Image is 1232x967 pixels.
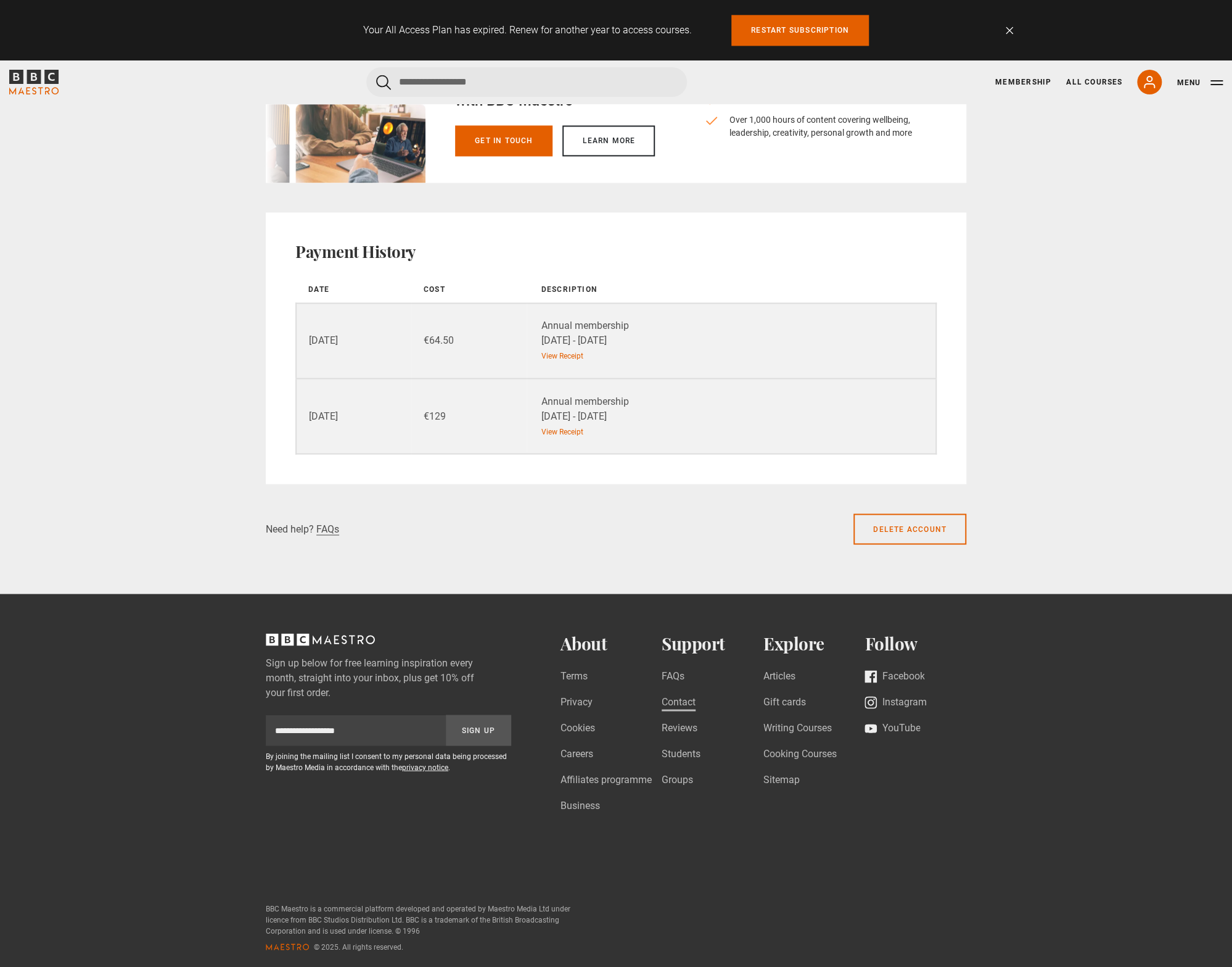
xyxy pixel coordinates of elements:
th: Description [527,276,936,303]
a: Careers [561,746,593,763]
a: All Courses [1066,77,1122,88]
h2: Payment History [295,242,937,262]
h2: Explore [763,633,865,654]
a: FAQs [316,523,339,535]
nav: Footer [561,633,966,844]
li: Over 1,000 hours of content covering wellbeing, leadership, creativity, personal growth and more [704,114,917,139]
button: Sign Up [446,715,511,745]
a: Cookies [561,720,595,737]
a: FAQs [662,668,684,685]
div: Annual membership [DATE] - [DATE] [541,318,935,348]
a: Facebook [864,668,924,685]
p: Need help? [266,521,314,536]
a: Articles [763,668,795,685]
th: Cost [411,276,527,303]
div: Annual membership [DATE] - [DATE] [541,394,935,423]
a: Groups [662,772,693,789]
td: €129 [411,378,527,454]
div: Sign up to newsletter [266,715,511,745]
a: View Receipt [541,351,583,362]
h2: Support [662,633,763,654]
a: Instagram [864,694,926,711]
a: Reviews [662,720,697,737]
a: Terms [561,668,588,685]
a: Students [662,746,700,763]
label: Sign up below for free learning inspiration every month, straight into your inbox, plus get 10% o... [266,655,511,700]
svg: BBC Maestro [9,70,59,94]
a: Contact [662,694,696,711]
h2: Follow [864,633,966,654]
a: privacy notice [402,763,448,771]
h2: About [561,633,662,654]
button: Submit the search query [376,75,391,90]
input: Search [366,67,687,97]
p: By joining the mailing list I consent to my personal data being processed by Maestro Media in acc... [266,750,511,773]
a: Business [561,798,600,815]
a: YouTube [864,720,920,737]
svg: Maestro logo [266,942,309,951]
td: [DATE] [296,378,411,454]
button: Toggle navigation [1177,77,1223,89]
a: Restart subscription [731,15,869,46]
td: [DATE] [296,303,411,378]
a: Learn more [562,125,655,156]
a: BBC Maestro, back to top [266,637,375,649]
a: Membership [995,77,1051,88]
th: Date [296,276,411,303]
a: Sitemap [763,772,800,789]
li: Pricing from just £24 per person per year [704,93,917,106]
a: Delete account [853,513,966,544]
a: Gift cards [763,694,806,711]
svg: BBC Maestro, back to top [266,633,375,645]
a: Writing Courses [763,720,832,737]
a: Affiliates programme [561,772,652,789]
a: Cooking Courses [763,746,837,763]
span: © 2025. All rights reserved. [314,941,403,952]
a: Get in touch [455,125,552,156]
a: Privacy [561,694,593,711]
td: €64.50 [411,303,527,378]
p: BBC Maestro is a commercial platform developed and operated by Maestro Media Ltd under licence fr... [266,903,574,936]
a: View Receipt [541,426,583,437]
p: Your All Access Plan has expired. Renew for another year to access courses. [363,23,692,38]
